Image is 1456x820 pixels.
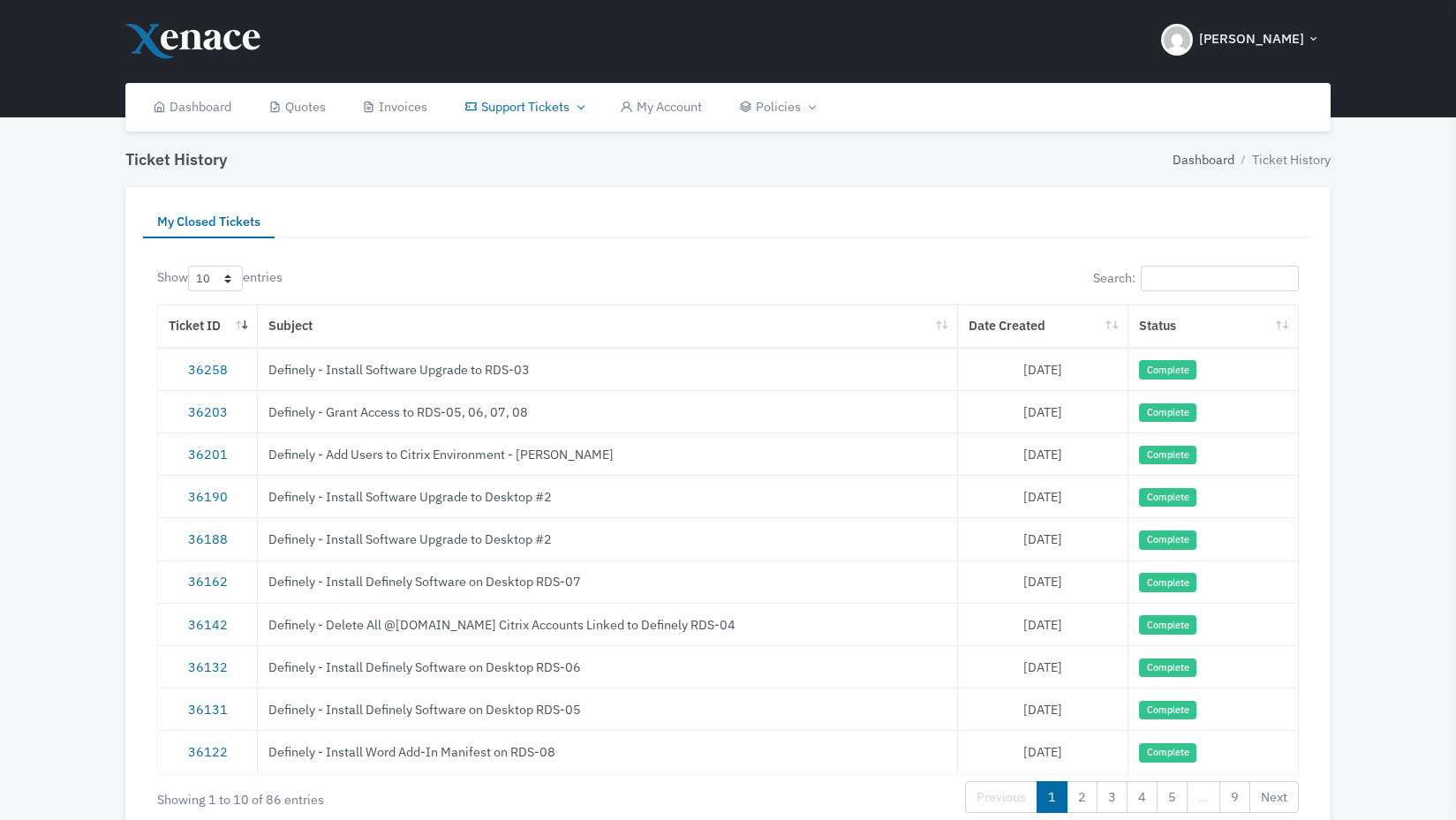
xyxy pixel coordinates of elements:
[188,658,228,675] a: 36132
[188,530,228,547] a: 36188
[1139,615,1196,635] span: Complete
[258,560,958,603] td: Definely - Install Definely Software on Desktop RDS-07
[188,446,228,463] a: 36201
[958,348,1128,390] td: [DATE]
[720,83,833,132] a: Policies
[134,83,250,132] a: Dashboard
[958,603,1128,645] td: [DATE]
[258,475,958,517] td: Definely - Install Software Upgrade to Desktop #2
[258,433,958,475] td: Definely - Add Users to Citrix Environment - [PERSON_NAME]
[601,83,720,132] a: My Account
[1139,573,1196,592] span: Complete
[258,688,958,730] td: Definely - Install Definely Software on Desktop RDS-05
[1127,781,1158,813] a: 4
[258,305,958,348] th: Subject: activate to sort column ascending
[158,305,258,348] th: Ticket ID: activate to sort column ascending
[1037,781,1067,813] a: 1
[250,83,344,132] a: Quotes
[958,730,1128,772] td: [DATE]
[1219,781,1250,813] a: 9
[958,433,1128,475] td: [DATE]
[1139,658,1196,678] span: Complete
[958,305,1128,348] th: Date Created: activate to sort column ascending
[258,517,958,560] td: Definely - Install Software Upgrade to Desktop #2
[188,266,243,291] select: Showentries
[1157,781,1188,813] a: 5
[188,701,228,718] a: 36131
[1139,701,1196,720] span: Complete
[958,645,1128,688] td: [DATE]
[958,390,1128,433] td: [DATE]
[1093,266,1299,291] label: Search:
[157,779,624,809] div: Showing 1 to 10 of 86 entries
[1139,446,1196,465] span: Complete
[188,488,228,505] a: 36190
[188,361,228,378] a: 36258
[446,83,601,132] a: Support Tickets
[1199,29,1304,49] span: [PERSON_NAME]
[1097,781,1128,813] a: 3
[1150,9,1331,71] button: [PERSON_NAME]
[958,688,1128,730] td: [DATE]
[1067,781,1098,813] a: 2
[188,616,228,633] a: 36142
[188,403,228,420] a: 36203
[1141,266,1299,291] input: Search:
[958,517,1128,560] td: [DATE]
[157,213,260,229] span: My Closed Tickets
[1161,24,1193,56] img: Header Avatar
[1234,150,1331,169] li: Ticket History
[343,83,446,132] a: Invoices
[1128,305,1299,348] th: Status: activate to sort column ascending
[125,150,227,169] h4: Ticket History
[258,645,958,688] td: Definely - Install Definely Software on Desktop RDS-06
[1139,743,1196,763] span: Complete
[258,730,958,772] td: Definely - Install Word Add-In Manifest on RDS-08
[1139,360,1196,380] span: Complete
[188,743,228,760] a: 36122
[258,348,958,390] td: Definely - Install Software Upgrade to RDS-03
[1249,781,1299,813] a: Next
[157,266,283,291] label: Show entries
[258,390,958,433] td: Definely - Grant Access to RDS-05, 06, 07, 08
[1139,530,1196,550] span: Complete
[958,475,1128,517] td: [DATE]
[1139,403,1196,423] span: Complete
[258,603,958,645] td: Definely - Delete All @[DOMAIN_NAME] Citrix Accounts Linked to Definely RDS-04
[188,573,228,590] a: 36162
[1173,150,1234,169] a: Dashboard
[1139,488,1196,508] span: Complete
[958,560,1128,603] td: [DATE]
